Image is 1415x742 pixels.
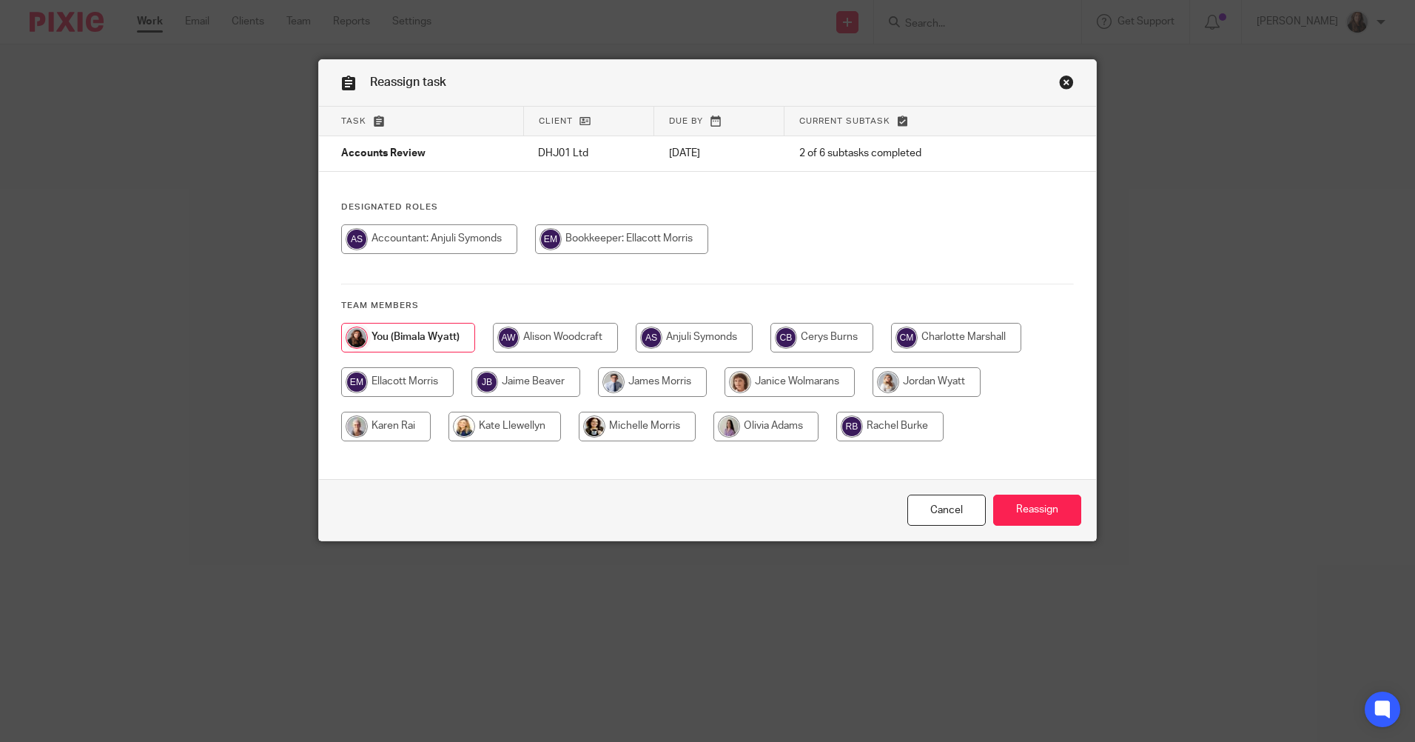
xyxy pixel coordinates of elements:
[669,146,770,161] p: [DATE]
[1059,75,1074,95] a: Close this dialog window
[341,117,366,125] span: Task
[341,149,426,159] span: Accounts Review
[341,300,1074,312] h4: Team members
[341,201,1074,213] h4: Designated Roles
[669,117,703,125] span: Due by
[993,495,1081,527] input: Reassign
[799,117,890,125] span: Current subtask
[784,136,1026,172] td: 2 of 6 subtasks completed
[539,117,573,125] span: Client
[907,495,986,527] a: Close this dialog window
[538,146,639,161] p: DHJ01 Ltd
[370,76,446,88] span: Reassign task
